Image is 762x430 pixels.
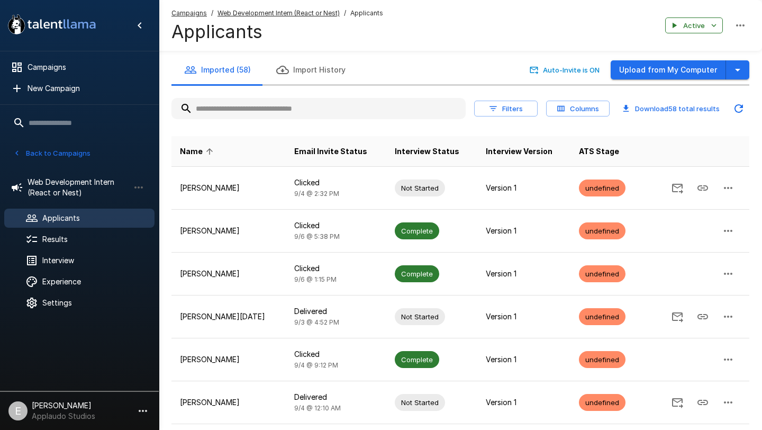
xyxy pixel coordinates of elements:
span: / [211,8,213,19]
p: Clicked [294,263,378,274]
button: Filters [474,101,538,117]
span: Applicants [350,8,383,19]
span: 9/4 @ 12:10 AM [294,404,341,412]
h4: Applicants [171,21,383,43]
p: Version 1 [486,311,563,322]
p: Clicked [294,349,378,360]
span: Complete [395,226,439,236]
span: undefined [579,398,625,408]
u: Campaigns [171,9,207,17]
p: Version 1 [486,226,563,236]
span: Interview Version [486,145,552,158]
span: Not Started [395,312,445,322]
button: Imported (58) [171,55,264,85]
span: undefined [579,183,625,193]
span: undefined [579,269,625,279]
u: Web Development Intern (React or Nest) [217,9,340,17]
span: undefined [579,312,625,322]
p: Version 1 [486,183,563,193]
span: Name [180,145,216,158]
p: Delivered [294,306,378,317]
button: Import History [264,55,358,85]
span: Not Started [395,183,445,193]
span: undefined [579,226,625,236]
span: / [344,8,346,19]
span: Copy Interview Link [690,397,715,406]
button: Active [665,17,723,34]
button: Columns [546,101,610,117]
span: undefined [579,355,625,365]
span: Not Started [395,398,445,408]
p: [PERSON_NAME] [180,183,277,193]
span: Send Invitation [665,397,690,406]
span: 9/4 @ 2:32 PM [294,190,339,198]
p: Delivered [294,392,378,402]
span: ATS Stage [579,145,619,158]
p: Clicked [294,220,378,231]
span: Interview Status [395,145,459,158]
p: [PERSON_NAME] [180,268,277,279]
p: Version 1 [486,397,563,408]
span: Email Invite Status [294,145,367,158]
span: 9/6 @ 1:15 PM [294,275,337,283]
button: Download58 total results [618,101,724,117]
p: [PERSON_NAME] [180,397,277,408]
span: 9/4 @ 9:12 PM [294,361,338,369]
span: Copy Interview Link [690,311,715,320]
span: Complete [395,355,439,365]
p: Clicked [294,177,378,188]
p: [PERSON_NAME][DATE] [180,311,277,322]
p: [PERSON_NAME] [180,226,277,236]
button: Upload from My Computer [611,60,726,80]
p: Version 1 [486,354,563,365]
span: Complete [395,269,439,279]
p: [PERSON_NAME] [180,354,277,365]
button: Auto-Invite is ON [528,62,602,78]
span: Copy Interview Link [690,183,715,192]
span: Send Invitation [665,183,690,192]
span: 9/6 @ 5:38 PM [294,232,340,240]
span: Send Invitation [665,311,690,320]
p: Version 1 [486,268,563,279]
span: 9/3 @ 4:52 PM [294,318,339,326]
button: Updated Today - 3:16 PM [728,98,749,119]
